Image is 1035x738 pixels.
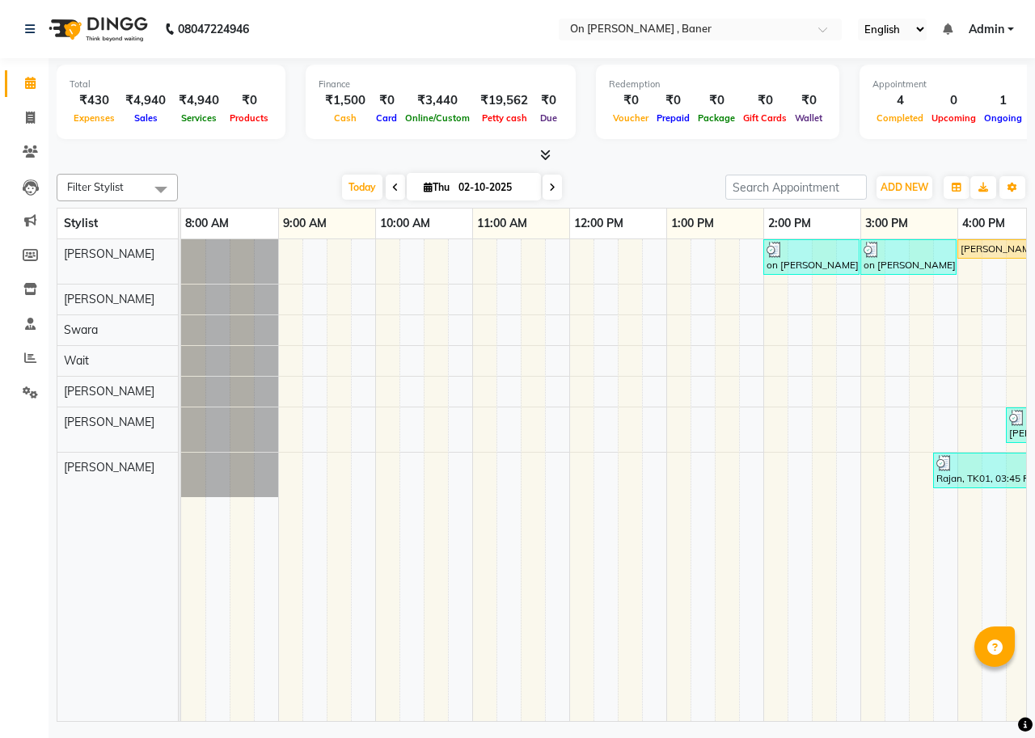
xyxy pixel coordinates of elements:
[177,112,221,124] span: Services
[64,247,154,261] span: [PERSON_NAME]
[376,212,434,235] a: 10:00 AM
[64,384,154,399] span: [PERSON_NAME]
[536,112,561,124] span: Due
[881,181,928,193] span: ADD NEW
[41,6,152,52] img: logo
[967,673,1019,722] iframe: chat widget
[64,323,98,337] span: Swara
[372,91,401,110] div: ₹0
[172,91,226,110] div: ₹4,940
[178,6,249,52] b: 08047224946
[609,78,826,91] div: Redemption
[872,91,927,110] div: 4
[64,292,154,306] span: [PERSON_NAME]
[862,242,955,272] div: on [PERSON_NAME] [PERSON_NAME], TK04, 03:00 PM-04:00 PM, Swedish Full Body Massage (45 Mins)
[181,212,233,235] a: 8:00 AM
[764,212,815,235] a: 2:00 PM
[609,91,653,110] div: ₹0
[958,212,1009,235] a: 4:00 PM
[454,175,534,200] input: 2025-10-02
[372,112,401,124] span: Card
[570,212,627,235] a: 12:00 PM
[861,212,912,235] a: 3:00 PM
[969,21,1004,38] span: Admin
[130,112,162,124] span: Sales
[119,91,172,110] div: ₹4,940
[725,175,867,200] input: Search Appointment
[927,112,980,124] span: Upcoming
[64,460,154,474] span: [PERSON_NAME]
[791,91,826,110] div: ₹0
[667,212,718,235] a: 1:00 PM
[478,112,531,124] span: Petty cash
[64,216,98,230] span: Stylist
[534,91,563,110] div: ₹0
[653,91,694,110] div: ₹0
[877,176,932,199] button: ADD NEW
[474,91,534,110] div: ₹19,562
[226,112,272,124] span: Products
[401,91,474,110] div: ₹3,440
[872,112,927,124] span: Completed
[70,112,119,124] span: Expenses
[70,78,272,91] div: Total
[927,91,980,110] div: 0
[765,242,858,272] div: on [PERSON_NAME] [PERSON_NAME], TK04, 02:00 PM-03:00 PM, Swedish Full Body Massage (45 Mins)
[609,112,653,124] span: Voucher
[739,91,791,110] div: ₹0
[279,212,331,235] a: 9:00 AM
[319,78,563,91] div: Finance
[980,91,1026,110] div: 1
[694,112,739,124] span: Package
[226,91,272,110] div: ₹0
[653,112,694,124] span: Prepaid
[319,91,372,110] div: ₹1,500
[420,181,454,193] span: Thu
[64,353,89,368] span: Wait
[342,175,382,200] span: Today
[694,91,739,110] div: ₹0
[70,91,119,110] div: ₹430
[401,112,474,124] span: Online/Custom
[473,212,531,235] a: 11:00 AM
[64,415,154,429] span: [PERSON_NAME]
[67,180,124,193] span: Filter Stylist
[330,112,361,124] span: Cash
[739,112,791,124] span: Gift Cards
[980,112,1026,124] span: Ongoing
[791,112,826,124] span: Wallet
